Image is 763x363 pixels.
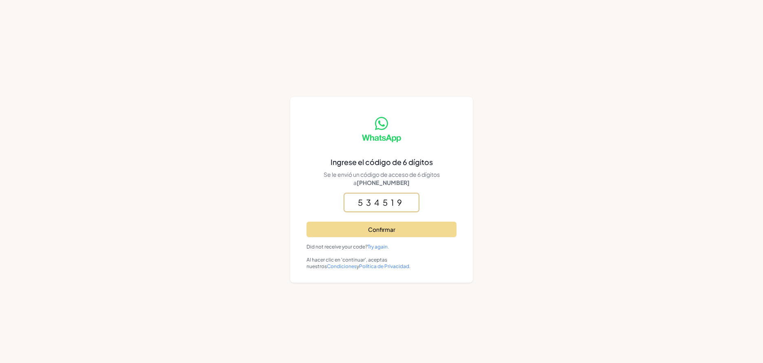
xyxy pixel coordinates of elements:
p: Did not receive your code? [307,244,456,250]
div: Ingrese el código de 6 dígitos [307,157,456,167]
img: whatsapp.f6588d5cb7bf46661b12dc8befa357a8.svg [362,117,401,142]
button: Confirmar [307,222,456,237]
a: Política de Privacidad. [359,263,410,269]
a: Try again. [368,244,389,250]
a: Condiciones [327,263,357,269]
b: [PHONE_NUMBER] [357,179,410,186]
p: Al hacer clic en 'continuar', aceptas nuestros y [307,257,456,270]
p: Se le envió un código de acceso de 6 dígitos a [307,170,456,187]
